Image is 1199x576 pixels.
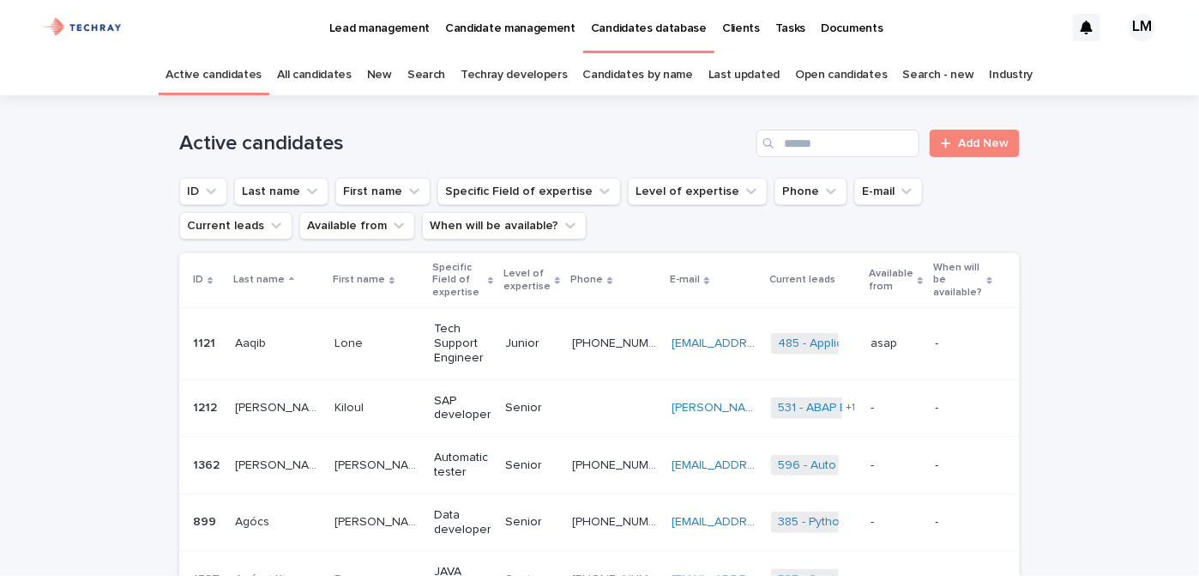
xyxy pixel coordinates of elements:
[179,308,1020,379] tr: 11211121 AaqibAaqib LoneLone Tech Support EngineerJunior[PHONE_NUMBER] [EMAIL_ADDRESS][DOMAIN_NAM...
[854,178,923,205] button: E-mail
[193,455,223,473] p: 1362
[672,402,959,414] a: [PERSON_NAME][EMAIL_ADDRESS][DOMAIN_NAME]
[179,494,1020,551] tr: 899899 AgócsAgócs [PERSON_NAME][PERSON_NAME] Data developerSenior[PHONE_NUMBER] [EMAIL_ADDRESS][D...
[774,178,847,205] button: Phone
[936,458,992,473] p: -
[367,55,392,95] a: New
[871,397,877,415] p: -
[193,397,220,415] p: 1212
[193,270,203,289] p: ID
[434,322,491,365] p: Tech Support Engineer
[434,508,491,537] p: Data developer
[503,264,551,296] p: Level of expertise
[936,515,992,530] p: -
[934,258,983,302] p: When will be available?
[234,178,328,205] button: Last name
[936,337,992,351] p: -
[778,458,913,473] a: 596 - Auto tester-Senior
[958,137,1009,149] span: Add New
[936,401,992,415] p: -
[778,401,980,415] a: 531 - ABAP Entwickler Berater-Senior
[778,515,1027,530] a: 385 - Python fejlesztő (medior/senior)-Medior
[334,397,367,415] p: Kiloul
[672,459,865,471] a: [EMAIL_ADDRESS][DOMAIN_NAME]
[179,131,750,156] h1: Active candidates
[333,270,385,289] p: First name
[407,55,445,95] a: Search
[505,337,558,351] p: Junior
[235,455,324,473] p: [PERSON_NAME]
[434,451,491,480] p: Automatic tester
[871,455,877,473] p: -
[299,212,415,239] button: Available from
[869,264,913,296] p: Available from
[437,178,621,205] button: Specific Field of expertise
[505,458,558,473] p: Senior
[334,512,424,530] p: [PERSON_NAME]
[505,515,558,530] p: Senior
[672,516,865,528] a: [EMAIL_ADDRESS][DOMAIN_NAME]
[990,55,1033,95] a: Industry
[179,212,292,239] button: Current leads
[572,459,674,471] a: [PHONE_NUMBER]
[277,55,352,95] a: All candidates
[583,55,693,95] a: Candidates by name
[193,512,220,530] p: 899
[708,55,780,95] a: Last updated
[871,333,901,351] p: asap
[756,130,919,157] input: Search
[930,130,1020,157] a: Add New
[769,270,835,289] p: Current leads
[572,337,674,349] a: [PHONE_NUMBER]
[570,270,603,289] p: Phone
[235,397,324,415] p: [PERSON_NAME]
[34,10,130,45] img: xG6Muz3VQV2JDbePcW7p
[672,337,865,349] a: [EMAIL_ADDRESS][DOMAIN_NAME]
[670,270,700,289] p: E-mail
[334,333,366,351] p: Lone
[335,178,431,205] button: First name
[235,333,269,351] p: Aaqib
[871,512,877,530] p: -
[628,178,768,205] button: Level of expertise
[1129,14,1156,41] div: LM
[233,270,285,289] p: Last name
[778,337,1080,351] a: 485 - Application Support Engineer (SAP MOM) -Medior
[432,258,484,302] p: Specific Field of expertise
[166,55,262,95] a: Active candidates
[235,512,273,530] p: Agócs
[434,394,491,423] p: SAP developer
[461,55,567,95] a: Techray developers
[572,516,674,528] a: [PHONE_NUMBER]
[179,178,227,205] button: ID
[334,455,424,473] p: [PERSON_NAME]
[795,55,887,95] a: Open candidates
[179,379,1020,437] tr: 12121212 [PERSON_NAME][PERSON_NAME] KiloulKiloul SAP developerSenior [PERSON_NAME][EMAIL_ADDRESS]...
[422,212,587,239] button: When will be available?
[193,333,219,351] p: 1121
[846,403,855,413] span: + 1
[179,437,1020,494] tr: 13621362 [PERSON_NAME][PERSON_NAME] [PERSON_NAME][PERSON_NAME] Automatic testerSenior[PHONE_NUMBE...
[903,55,974,95] a: Search - new
[505,401,558,415] p: Senior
